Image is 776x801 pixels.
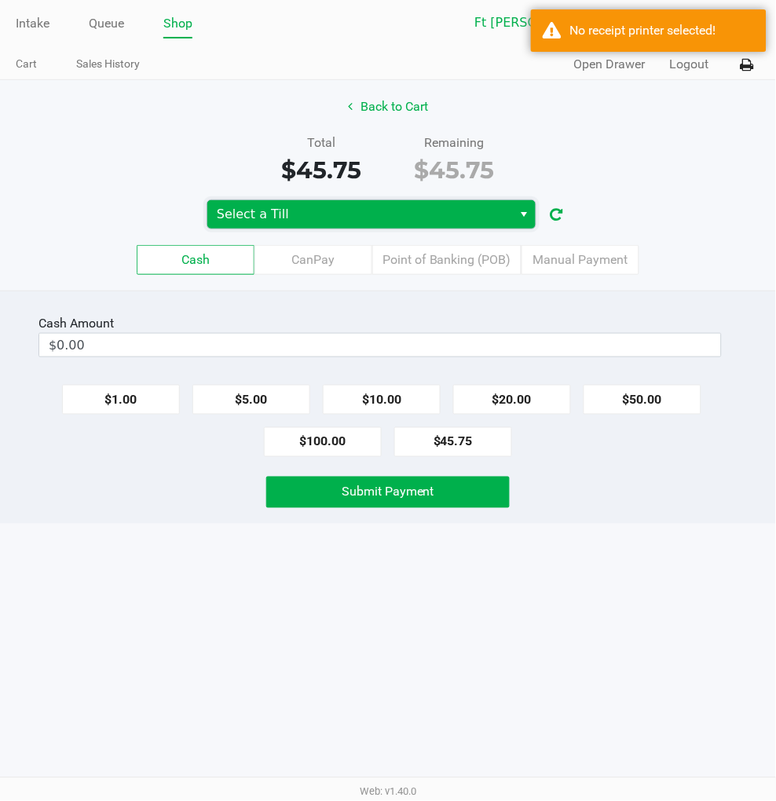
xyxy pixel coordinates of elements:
[394,427,512,457] button: $45.75
[16,54,37,74] a: Cart
[570,21,755,40] div: No receipt printer selected!
[372,245,522,275] label: Point of Banking (POB)
[338,92,438,122] button: Back to Cart
[323,385,441,415] button: $10.00
[16,13,49,35] a: Intake
[400,133,510,152] div: Remaining
[453,385,571,415] button: $20.00
[137,245,254,275] label: Cash
[637,9,660,37] button: Select
[163,13,192,35] a: Shop
[76,54,140,74] a: Sales History
[266,152,376,188] div: $45.75
[192,385,310,415] button: $5.00
[474,13,628,32] span: Ft [PERSON_NAME][GEOGRAPHIC_DATA]
[264,427,382,457] button: $100.00
[342,485,434,499] span: Submit Payment
[513,200,536,229] button: Select
[38,314,120,333] div: Cash Amount
[217,205,503,224] span: Select a Till
[573,55,645,74] button: Open Drawer
[89,13,124,35] a: Queue
[400,152,510,188] div: $45.75
[266,477,509,508] button: Submit Payment
[266,133,376,152] div: Total
[522,245,639,275] label: Manual Payment
[254,245,372,275] label: CanPay
[62,385,180,415] button: $1.00
[584,385,701,415] button: $50.00
[670,55,709,74] button: Logout
[360,786,416,798] span: Web: v1.40.0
